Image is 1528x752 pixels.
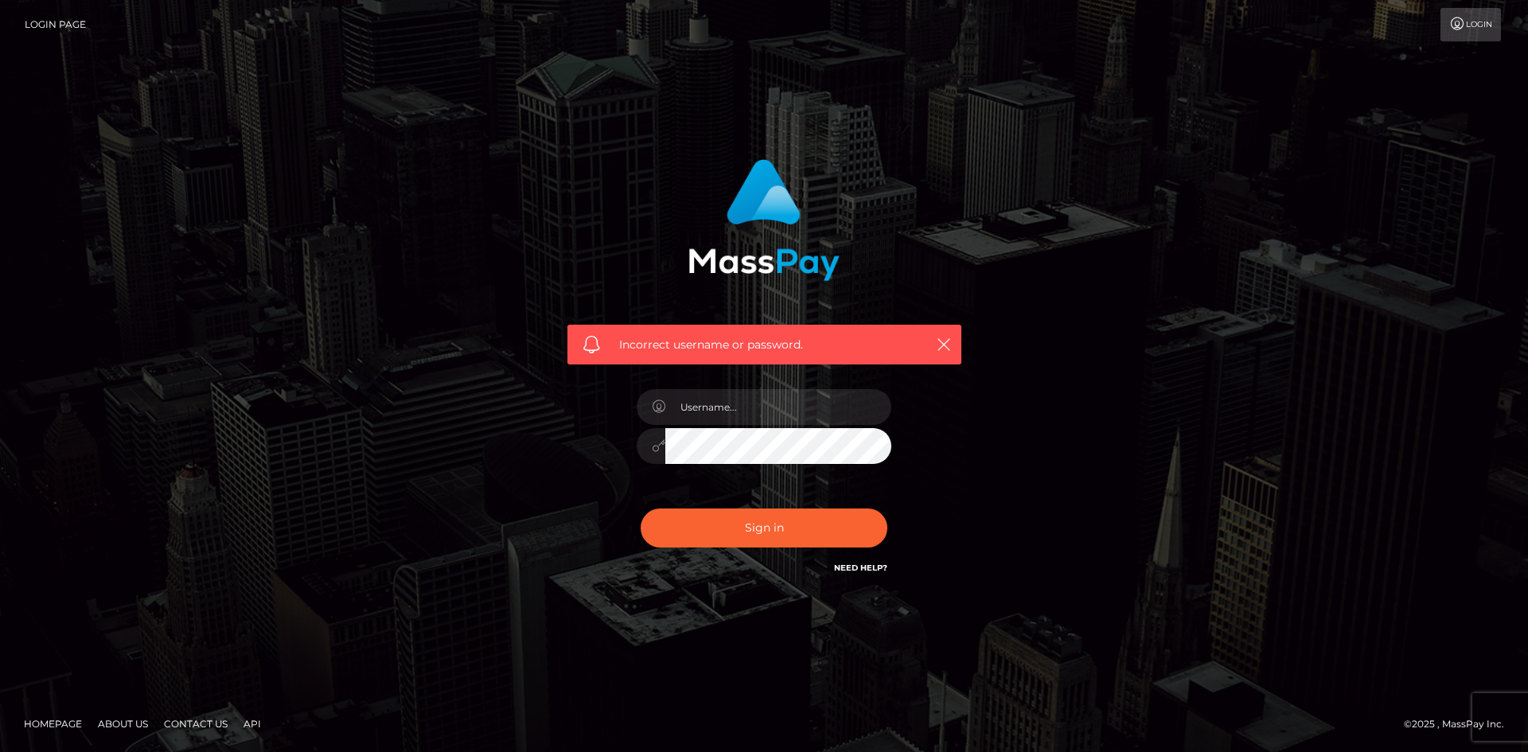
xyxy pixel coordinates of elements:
[665,389,891,425] input: Username...
[619,337,910,353] span: Incorrect username or password.
[1440,8,1501,41] a: Login
[834,563,887,573] a: Need Help?
[25,8,86,41] a: Login Page
[18,711,88,736] a: Homepage
[641,508,887,547] button: Sign in
[1404,715,1516,733] div: © 2025 , MassPay Inc.
[158,711,234,736] a: Contact Us
[92,711,154,736] a: About Us
[237,711,267,736] a: API
[688,159,840,281] img: MassPay Login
